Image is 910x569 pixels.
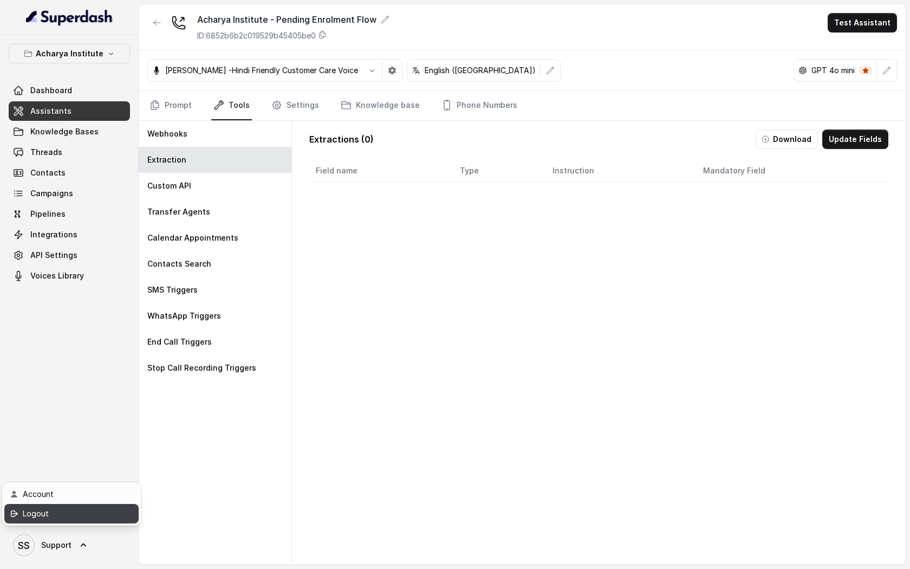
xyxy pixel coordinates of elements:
[41,540,71,551] span: Support
[2,482,141,526] div: Support
[23,488,115,501] div: Account
[9,530,130,560] a: Support
[18,540,30,551] text: SS
[23,507,115,520] div: Logout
